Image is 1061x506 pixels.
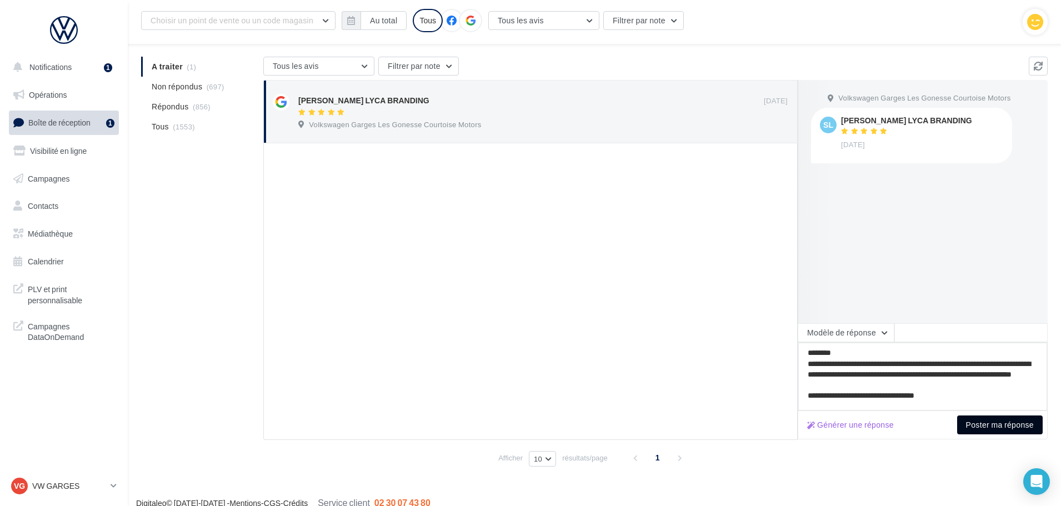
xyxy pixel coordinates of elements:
[207,82,224,91] span: (697)
[7,194,121,218] a: Contacts
[152,81,202,92] span: Non répondus
[841,117,972,124] div: [PERSON_NAME] LYCA BRANDING
[7,314,121,347] a: Campagnes DataOnDemand
[342,11,407,30] button: Au total
[152,101,189,112] span: Répondus
[529,451,556,467] button: 10
[173,122,195,131] span: (1553)
[562,453,608,463] span: résultats/page
[28,257,64,266] span: Calendrier
[1023,468,1050,495] div: Open Intercom Messenger
[803,418,898,432] button: Générer une réponse
[498,16,544,25] span: Tous les avis
[534,454,542,463] span: 10
[141,11,336,30] button: Choisir un point de vente ou un code magasin
[309,120,481,130] span: Volkswagen Garges Les Gonesse Courtoise Motors
[29,62,72,72] span: Notifications
[7,83,121,107] a: Opérations
[7,139,121,163] a: Visibilité en ligne
[957,415,1043,434] button: Poster ma réponse
[30,146,87,156] span: Visibilité en ligne
[104,63,112,72] div: 1
[764,96,788,106] span: [DATE]
[798,323,894,342] button: Modèle de réponse
[488,11,599,30] button: Tous les avis
[151,16,313,25] span: Choisir un point de vente ou un code magasin
[498,453,523,463] span: Afficher
[378,57,459,76] button: Filtrer par note
[361,11,407,30] button: Au total
[28,319,114,343] span: Campagnes DataOnDemand
[106,119,114,128] div: 1
[28,201,58,211] span: Contacts
[152,121,169,132] span: Tous
[28,229,73,238] span: Médiathèque
[838,93,1010,103] span: Volkswagen Garges Les Gonesse Courtoise Motors
[7,222,121,246] a: Médiathèque
[263,57,374,76] button: Tous les avis
[298,95,429,106] div: [PERSON_NAME] LYCA BRANDING
[823,119,833,131] span: sL
[7,56,117,79] button: Notifications 1
[7,250,121,273] a: Calendrier
[7,111,121,134] a: Boîte de réception1
[32,480,106,492] p: VW GARGES
[193,102,211,111] span: (856)
[28,282,114,305] span: PLV et print personnalisable
[413,9,443,32] div: Tous
[841,140,865,150] span: [DATE]
[14,480,25,492] span: VG
[7,277,121,310] a: PLV et print personnalisable
[603,11,684,30] button: Filtrer par note
[28,173,70,183] span: Campagnes
[28,118,91,127] span: Boîte de réception
[273,61,319,71] span: Tous les avis
[29,90,67,99] span: Opérations
[9,475,119,497] a: VG VW GARGES
[649,449,667,467] span: 1
[7,167,121,191] a: Campagnes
